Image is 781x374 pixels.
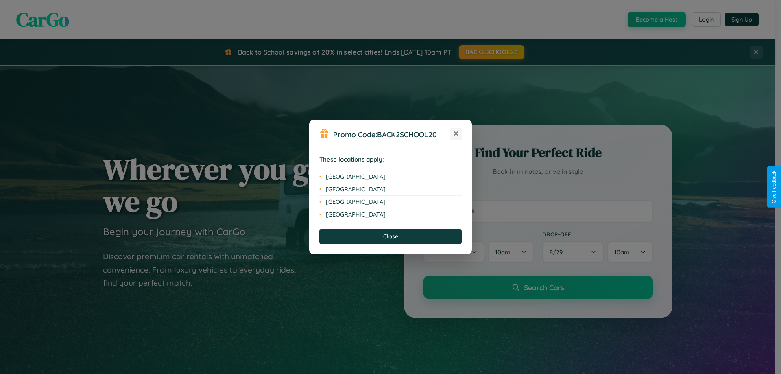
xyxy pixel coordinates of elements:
strong: These locations apply: [319,155,384,163]
button: Close [319,229,462,244]
li: [GEOGRAPHIC_DATA] [319,183,462,196]
div: Give Feedback [771,171,777,203]
h3: Promo Code: [333,130,450,139]
li: [GEOGRAPHIC_DATA] [319,208,462,221]
b: BACK2SCHOOL20 [377,130,437,139]
li: [GEOGRAPHIC_DATA] [319,196,462,208]
li: [GEOGRAPHIC_DATA] [319,171,462,183]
